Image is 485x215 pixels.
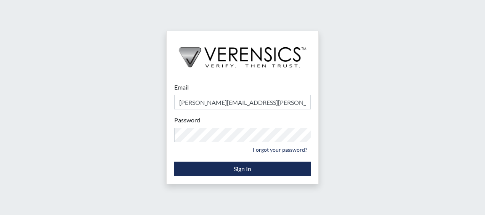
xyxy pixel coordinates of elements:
label: Email [174,83,189,92]
img: logo-wide-black.2aad4157.png [167,31,318,75]
button: Sign In [174,162,311,176]
input: Email [174,95,311,109]
label: Password [174,116,200,125]
a: Forgot your password? [249,144,311,156]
